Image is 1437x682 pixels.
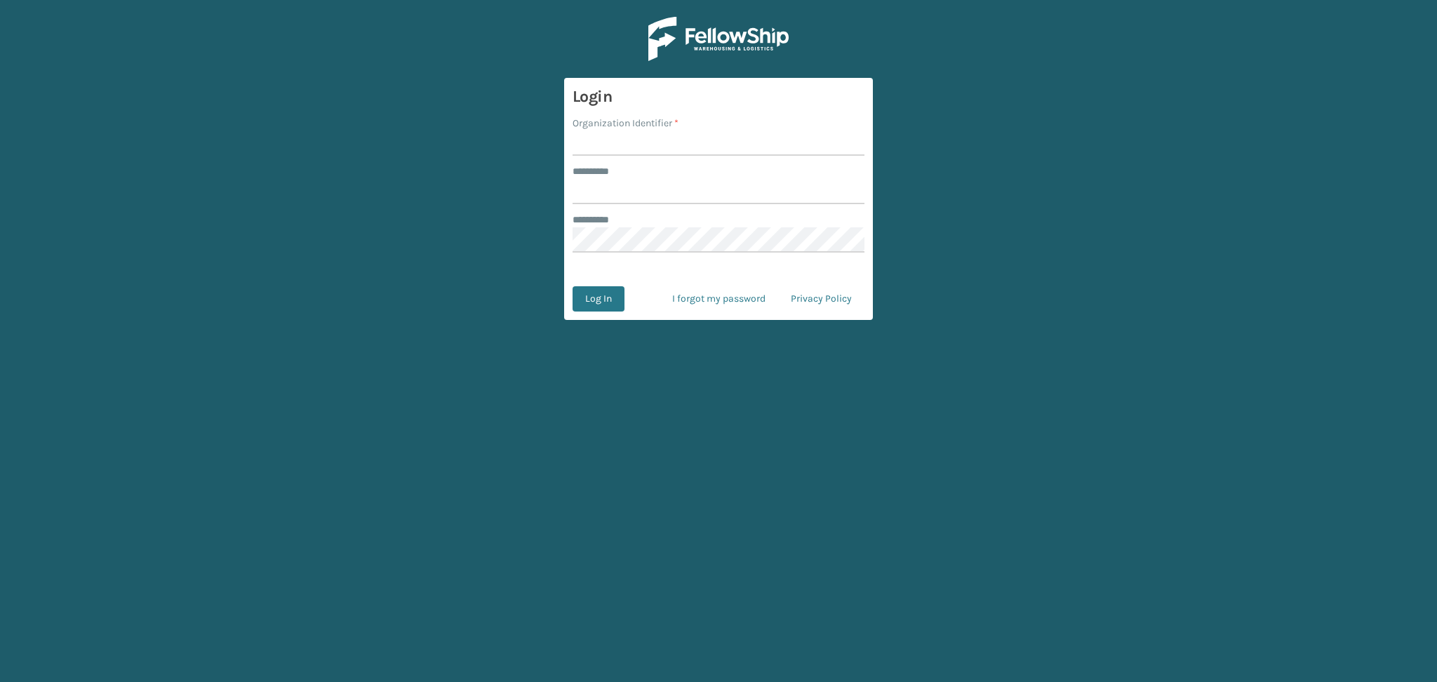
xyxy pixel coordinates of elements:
[660,286,778,312] a: I forgot my password
[573,286,624,312] button: Log In
[648,17,789,61] img: Logo
[573,116,679,131] label: Organization Identifier
[573,86,864,107] h3: Login
[778,286,864,312] a: Privacy Policy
